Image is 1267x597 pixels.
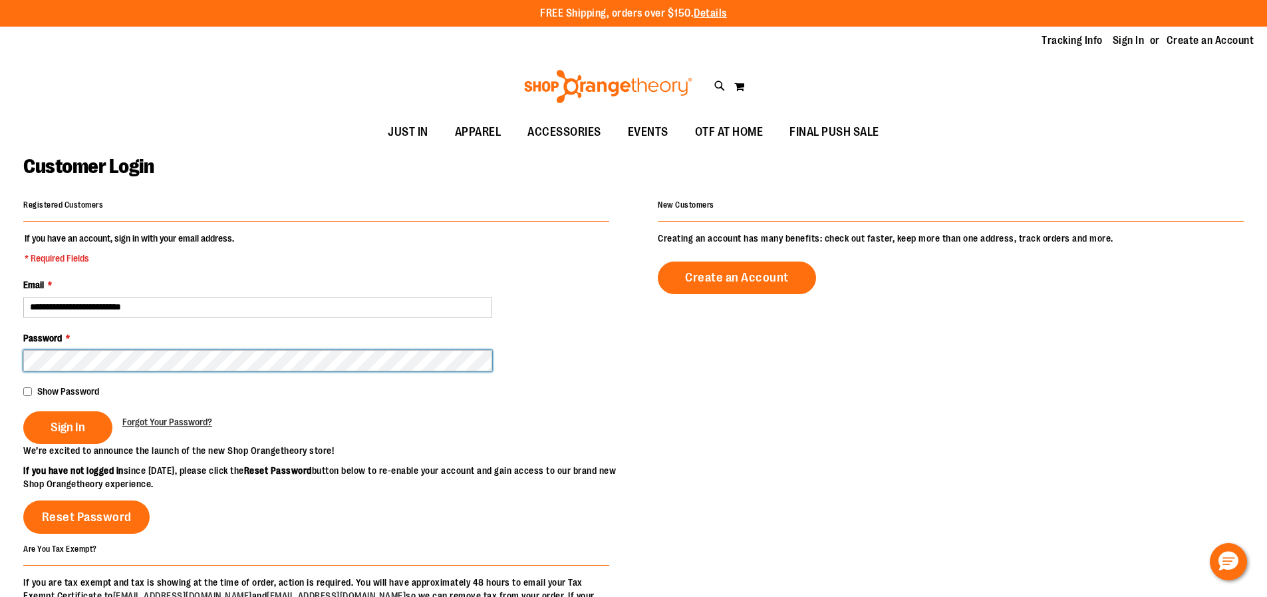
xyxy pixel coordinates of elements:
a: Sign In [1113,33,1145,48]
span: Create an Account [685,270,789,285]
span: ACCESSORIES [527,117,601,147]
span: Password [23,333,62,343]
a: JUST IN [374,117,442,148]
span: EVENTS [628,117,668,147]
p: We’re excited to announce the launch of the new Shop Orangetheory store! [23,444,634,457]
strong: Are You Tax Exempt? [23,544,97,553]
a: EVENTS [615,117,682,148]
button: Sign In [23,411,112,444]
span: Reset Password [42,510,132,524]
span: FINAL PUSH SALE [789,117,879,147]
p: Creating an account has many benefits: check out faster, keep more than one address, track orders... [658,232,1244,245]
p: since [DATE], please click the button below to re-enable your account and gain access to our bran... [23,464,634,491]
a: Reset Password [23,500,150,534]
a: Tracking Info [1042,33,1103,48]
span: Forgot Your Password? [122,417,212,427]
strong: New Customers [658,200,714,210]
a: Forgot Your Password? [122,415,212,429]
a: Details [694,7,727,19]
span: OTF AT HOME [695,117,764,147]
span: Customer Login [23,155,154,178]
a: FINAL PUSH SALE [776,117,893,148]
button: Hello, have a question? Let’s chat. [1210,543,1247,580]
a: Create an Account [658,262,816,294]
p: FREE Shipping, orders over $150. [540,6,727,21]
span: Show Password [37,386,99,397]
strong: If you have not logged in [23,465,124,476]
a: OTF AT HOME [682,117,777,148]
img: Shop Orangetheory [522,70,694,103]
strong: Reset Password [244,465,312,476]
strong: Registered Customers [23,200,103,210]
legend: If you have an account, sign in with your email address. [23,232,235,265]
span: APPAREL [455,117,501,147]
a: Create an Account [1167,33,1254,48]
span: Email [23,280,44,290]
a: APPAREL [442,117,515,148]
span: * Required Fields [25,252,234,265]
span: JUST IN [388,117,428,147]
span: Sign In [51,420,85,435]
a: ACCESSORIES [514,117,615,148]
